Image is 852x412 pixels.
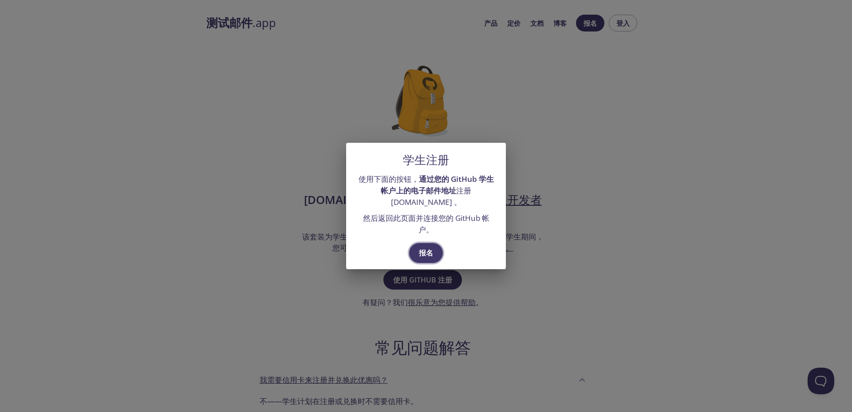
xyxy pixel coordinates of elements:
font: 注册 [DOMAIN_NAME] 。 [391,185,472,207]
font: 然后返回此页面并连接您的 GitHub 帐户。 [363,213,489,235]
font: 学生注册 [403,152,449,168]
font: 使用下面的按钮， [359,174,419,184]
button: 报名 [409,243,443,263]
font: 报名 [419,248,433,258]
font: 通过您的 GitHub 学生帐户上的电子邮件地址 [381,174,494,196]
